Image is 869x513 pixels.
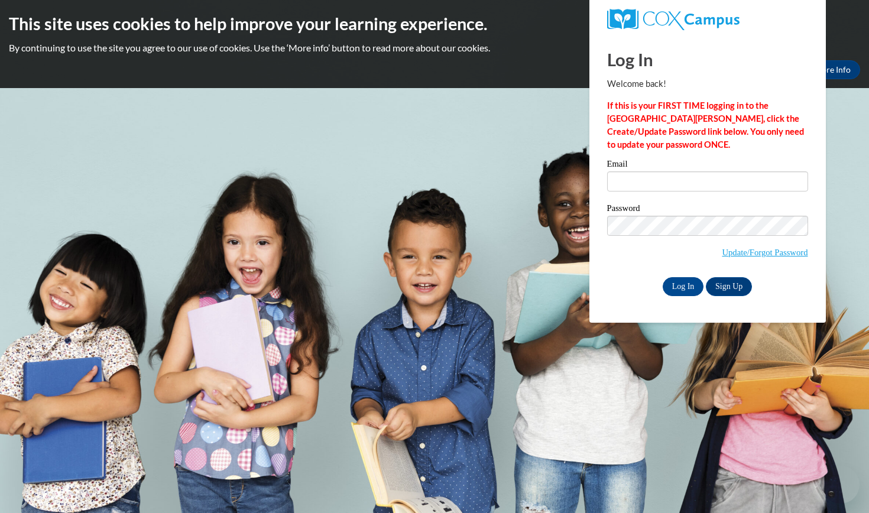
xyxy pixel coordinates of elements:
[607,160,808,171] label: Email
[663,277,704,296] input: Log In
[607,9,808,30] a: COX Campus
[822,466,860,504] iframe: Button to launch messaging window
[607,204,808,216] label: Password
[722,248,808,257] a: Update/Forgot Password
[9,12,860,35] h2: This site uses cookies to help improve your learning experience.
[607,47,808,72] h1: Log In
[607,9,740,30] img: COX Campus
[706,277,752,296] a: Sign Up
[607,100,804,150] strong: If this is your FIRST TIME logging in to the [GEOGRAPHIC_DATA][PERSON_NAME], click the Create/Upd...
[805,60,860,79] a: More Info
[9,41,860,54] p: By continuing to use the site you agree to our use of cookies. Use the ‘More info’ button to read...
[607,77,808,90] p: Welcome back!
